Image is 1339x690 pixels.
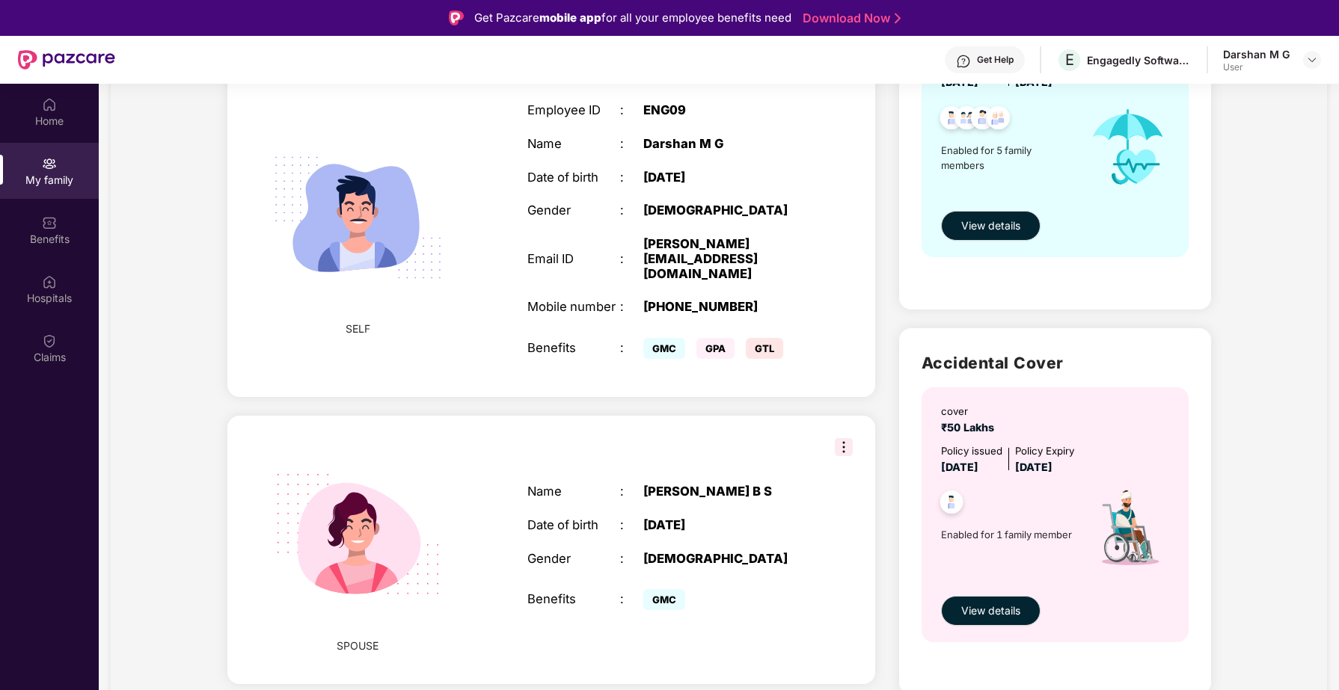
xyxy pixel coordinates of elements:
div: [DEMOGRAPHIC_DATA] [643,203,806,218]
div: [DEMOGRAPHIC_DATA] [643,552,806,567]
span: View details [961,218,1020,234]
button: View details [941,596,1041,626]
span: GMC [643,589,685,610]
div: cover [941,404,1000,419]
div: ENG09 [643,103,806,118]
img: svg+xml;base64,PHN2ZyBpZD0iQ2xhaW0iIHhtbG5zPSJodHRwOi8vd3d3LnczLm9yZy8yMDAwL3N2ZyIgd2lkdGg9IjIwIi... [42,333,57,348]
div: [DATE] [643,518,806,533]
span: Enabled for 5 family members [941,143,1076,173]
span: ₹50 Lakhs [941,421,1000,434]
div: : [620,592,643,607]
div: Benefits [527,592,620,607]
img: svg+xml;base64,PHN2ZyB4bWxucz0iaHR0cDovL3d3dy53My5vcmcvMjAwMC9zdmciIHdpZHRoPSIyMjQiIGhlaWdodD0iMT... [254,431,462,638]
img: svg+xml;base64,PHN2ZyBpZD0iSG9zcGl0YWxzIiB4bWxucz0iaHR0cDovL3d3dy53My5vcmcvMjAwMC9zdmciIHdpZHRoPS... [42,274,57,289]
div: : [620,518,643,533]
span: E [1065,51,1074,69]
span: View details [961,603,1020,619]
img: svg+xml;base64,PHN2ZyBpZD0iSG9tZSIgeG1sbnM9Imh0dHA6Ly93d3cudzMub3JnLzIwMDAvc3ZnIiB3aWR0aD0iMjAiIG... [42,97,57,112]
div: : [620,300,643,315]
span: GPA [696,338,735,359]
div: Benefits [527,341,620,356]
span: [DATE] [1015,460,1052,473]
div: : [620,203,643,218]
div: [PHONE_NUMBER] [643,300,806,315]
img: svg+xml;base64,PHN2ZyB3aWR0aD0iMjAiIGhlaWdodD0iMjAiIHZpZXdCb3g9IjAgMCAyMCAyMCIgZmlsbD0ibm9uZSIgeG... [42,156,57,171]
div: Get Pazcare for all your employee benefits need [474,9,791,27]
img: svg+xml;base64,PHN2ZyB4bWxucz0iaHR0cDovL3d3dy53My5vcmcvMjAwMC9zdmciIHdpZHRoPSI0OC45NDMiIGhlaWdodD... [934,102,970,138]
img: svg+xml;base64,PHN2ZyB4bWxucz0iaHR0cDovL3d3dy53My5vcmcvMjAwMC9zdmciIHdpZHRoPSI0OC45NDMiIGhlaWdodD... [980,102,1017,138]
div: Get Help [977,54,1014,66]
strong: mobile app [539,10,601,25]
div: Name [527,484,620,499]
span: GTL [746,338,783,359]
div: Email ID [527,252,620,267]
img: svg+xml;base64,PHN2ZyBpZD0iSGVscC0zMngzMiIgeG1sbnM9Imh0dHA6Ly93d3cudzMub3JnLzIwMDAvc3ZnIiB3aWR0aD... [956,54,971,69]
a: Download Now [803,10,896,26]
img: svg+xml;base64,PHN2ZyB4bWxucz0iaHR0cDovL3d3dy53My5vcmcvMjAwMC9zdmciIHdpZHRoPSI0OC45MTUiIGhlaWdodD... [949,102,985,138]
span: GMC [643,338,685,359]
div: Policy Expiry [1015,443,1074,459]
div: : [620,552,643,567]
div: Gender [527,552,620,567]
img: svg+xml;base64,PHN2ZyB4bWxucz0iaHR0cDovL3d3dy53My5vcmcvMjAwMC9zdmciIHdpZHRoPSI0OC45NDMiIGhlaWdodD... [934,486,970,523]
div: : [620,341,643,356]
div: [PERSON_NAME][EMAIL_ADDRESS][DOMAIN_NAME] [643,237,806,281]
span: [DATE] [941,460,978,473]
div: : [620,137,643,152]
span: SPOUSE [337,638,379,654]
div: User [1223,61,1290,73]
div: Employee ID [527,103,620,118]
h2: Accidental Cover [922,351,1189,375]
span: SELF [346,321,370,337]
div: [DATE] [643,170,806,185]
div: Date of birth [527,518,620,533]
img: svg+xml;base64,PHN2ZyBpZD0iQmVuZWZpdHMiIHhtbG5zPSJodHRwOi8vd3d3LnczLm9yZy8yMDAwL3N2ZyIgd2lkdGg9Ij... [42,215,57,230]
div: : [620,484,643,499]
img: svg+xml;base64,PHN2ZyB4bWxucz0iaHR0cDovL3d3dy53My5vcmcvMjAwMC9zdmciIHdpZHRoPSI0OC45NDMiIGhlaWdodD... [964,102,1001,138]
img: svg+xml;base64,PHN2ZyBpZD0iRHJvcGRvd24tMzJ4MzIiIHhtbG5zPSJodHRwOi8vd3d3LnczLm9yZy8yMDAwL3N2ZyIgd2... [1306,54,1318,66]
img: svg+xml;base64,PHN2ZyB3aWR0aD0iMzIiIGhlaWdodD0iMzIiIHZpZXdCb3g9IjAgMCAzMiAzMiIgZmlsbD0ibm9uZSIgeG... [835,438,853,456]
div: : [620,103,643,118]
button: View details [941,211,1041,241]
div: : [620,170,643,185]
div: Engagedly Software India Private Limited [1087,53,1192,67]
div: Date of birth [527,170,620,185]
div: Name [527,137,620,152]
img: Logo [449,10,464,25]
div: Gender [527,203,620,218]
img: icon [1076,475,1180,588]
img: icon [1076,91,1180,203]
img: New Pazcare Logo [18,50,115,70]
img: svg+xml;base64,PHN2ZyB4bWxucz0iaHR0cDovL3d3dy53My5vcmcvMjAwMC9zdmciIHdpZHRoPSIyMjQiIGhlaWdodD0iMT... [254,114,462,321]
img: Stroke [895,10,901,26]
div: [PERSON_NAME] B S [643,484,806,499]
div: : [620,252,643,267]
div: Darshan M G [643,137,806,152]
div: Darshan M G [1223,47,1290,61]
div: Policy issued [941,443,1002,459]
div: Mobile number [527,300,620,315]
span: Enabled for 1 family member [941,527,1076,542]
